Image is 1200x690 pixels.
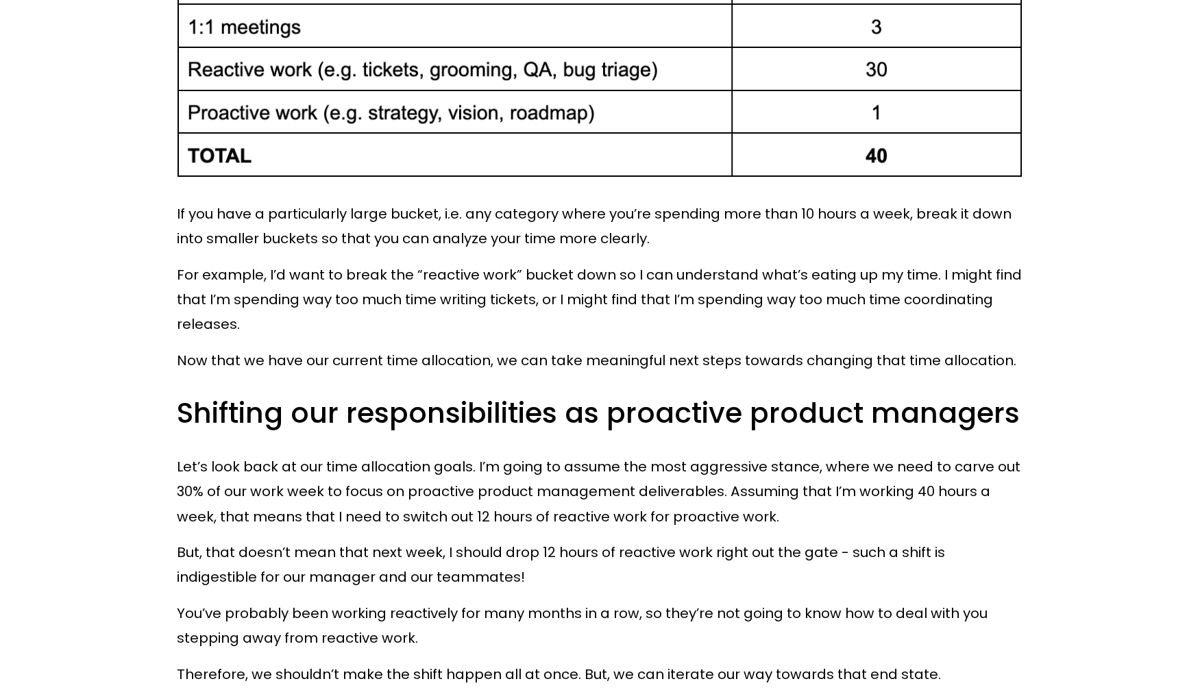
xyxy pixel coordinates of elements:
[177,395,1023,432] h3: Shifting our responsibilities as proactive product managers
[177,601,1023,651] p: You’ve probably been working reactively for many months in a row, so they’re not going to know ho...
[177,540,1023,590] p: But, that doesn’t mean that next week, I should drop 12 hours of reactive work right out the gate...
[177,262,1023,337] p: For example, I’d want to break the “reactive work” bucket down so I can understand what’s eating ...
[177,201,1023,251] p: If you have a particularly large bucket, i.e. any category where you’re spending more than 10 hou...
[177,348,1023,373] p: Now that we have our current time allocation, we can take meaningful next steps towards changing ...
[177,662,1023,687] p: Therefore, we shouldn’t make the shift happen all at once. But, we can iterate our way towards th...
[177,454,1023,529] p: Let’s look back at our time allocation goals. I’m going to assume the most aggressive stance, whe...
